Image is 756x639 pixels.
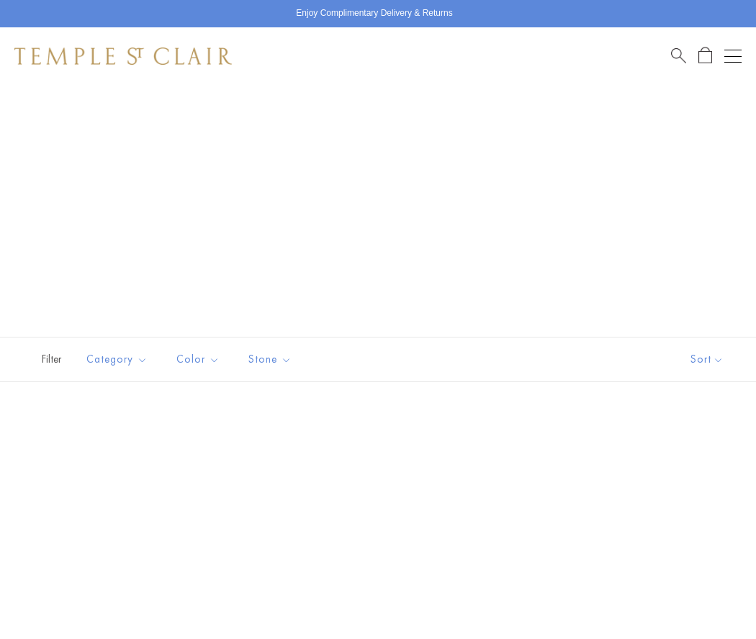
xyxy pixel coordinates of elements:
a: Open Shopping Bag [698,47,712,65]
span: Category [79,350,158,368]
a: Search [671,47,686,65]
img: Temple St. Clair [14,47,232,65]
button: Category [76,343,158,376]
button: Stone [238,343,302,376]
button: Show sort by [658,337,756,381]
button: Color [166,343,230,376]
p: Enjoy Complimentary Delivery & Returns [296,6,452,21]
button: Open navigation [724,47,742,65]
span: Color [169,350,230,368]
span: Stone [241,350,302,368]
